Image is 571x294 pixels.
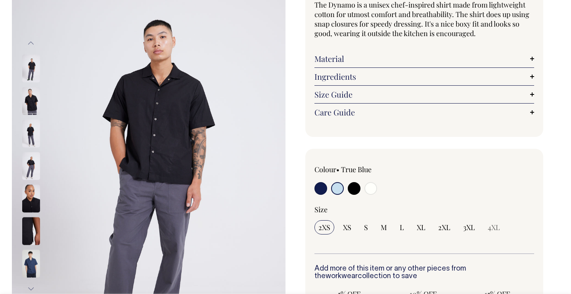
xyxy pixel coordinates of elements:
[22,119,40,147] img: black
[438,223,450,232] span: 2XL
[22,87,40,115] img: black
[22,152,40,180] img: black
[22,250,40,277] img: dark-navy
[417,223,425,232] span: XL
[326,273,358,280] a: workwear
[314,54,534,63] a: Material
[25,35,37,52] button: Previous
[22,184,40,212] img: black
[314,108,534,117] a: Care Guide
[343,223,351,232] span: XS
[339,220,355,234] input: XS
[463,223,475,232] span: 3XL
[314,265,534,281] h6: Add more of this item or any other pieces from the collection to save
[484,220,504,234] input: 4XL
[377,220,391,234] input: M
[314,90,534,99] a: Size Guide
[336,165,339,174] span: •
[314,72,534,81] a: Ingredients
[488,223,500,232] span: 4XL
[459,220,479,234] input: 3XL
[22,54,40,82] img: black
[314,220,334,234] input: 2XS
[413,220,429,234] input: XL
[360,220,372,234] input: S
[318,223,330,232] span: 2XS
[381,223,387,232] span: M
[400,223,404,232] span: L
[22,217,40,245] img: black
[434,220,454,234] input: 2XL
[341,165,372,174] label: True Blue
[314,165,402,174] div: Colour
[396,220,408,234] input: L
[314,205,534,214] div: Size
[364,223,368,232] span: S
